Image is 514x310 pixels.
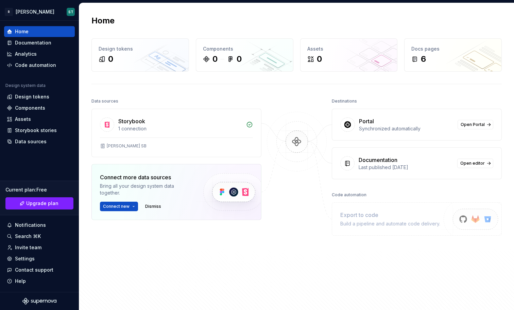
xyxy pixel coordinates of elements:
div: 1 connection [118,125,242,132]
a: Open editor [457,159,493,168]
div: Design tokens [99,45,182,52]
div: Bring all your design system data together. [100,183,192,196]
a: Storybook stories [4,125,75,136]
div: Notifications [15,222,46,229]
div: ST [68,9,73,15]
div: Home [15,28,29,35]
a: Design tokens0 [91,38,189,72]
div: R [5,8,13,16]
div: Code automation [15,62,56,69]
div: Build a pipeline and automate code delivery. [340,220,440,227]
div: Data sources [91,96,118,106]
div: Connect more data sources [100,173,192,181]
div: Invite team [15,244,41,251]
div: Search ⌘K [15,233,41,240]
div: 0 [317,54,322,65]
div: Settings [15,255,35,262]
a: Components [4,103,75,113]
div: Portal [359,117,374,125]
button: R[PERSON_NAME]ST [1,4,78,19]
a: Code automation [4,60,75,71]
div: [PERSON_NAME] SB [107,143,147,149]
div: Documentation [359,156,397,164]
span: Dismiss [145,204,161,209]
button: Contact support [4,265,75,275]
button: Help [4,276,75,287]
div: Assets [15,116,31,123]
a: Storybook1 connection[PERSON_NAME] SB [91,109,261,157]
div: Current plan : Free [5,186,73,193]
div: Documentation [15,39,51,46]
div: Destinations [332,96,357,106]
div: Design tokens [15,93,49,100]
div: Components [203,45,286,52]
span: Open editor [460,161,485,166]
a: Documentation [4,37,75,48]
div: Storybook [118,117,145,125]
div: [PERSON_NAME] [16,8,54,15]
button: Connect new [100,202,138,211]
span: Connect new [103,204,130,209]
a: Data sources [4,136,75,147]
div: Last published [DATE] [359,164,453,171]
div: Code automation [332,190,366,200]
a: Open Portal [458,120,493,129]
a: Analytics [4,49,75,59]
button: Search ⌘K [4,231,75,242]
a: Assets0 [300,38,398,72]
div: Design system data [5,83,46,88]
div: Components [15,105,45,111]
button: Dismiss [142,202,164,211]
a: Design tokens [4,91,75,102]
h2: Home [91,15,115,26]
div: Help [15,278,26,285]
div: 0 [212,54,218,65]
a: Upgrade plan [5,197,73,209]
svg: Supernova Logo [22,298,56,305]
div: Analytics [15,51,37,57]
a: Invite team [4,242,75,253]
a: Home [4,26,75,37]
div: Data sources [15,138,47,145]
div: 6 [421,54,426,65]
div: Storybook stories [15,127,57,134]
div: Export to code [340,211,440,219]
div: Docs pages [411,45,495,52]
button: Notifications [4,220,75,231]
div: 0 [237,54,242,65]
span: Open Portal [461,122,485,127]
a: Docs pages6 [404,38,502,72]
a: Settings [4,253,75,264]
div: Synchronized automatically [359,125,453,132]
span: Upgrade plan [26,200,58,207]
div: Assets [307,45,391,52]
div: Contact support [15,267,53,273]
a: Components00 [196,38,293,72]
div: 0 [108,54,113,65]
a: Assets [4,114,75,125]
